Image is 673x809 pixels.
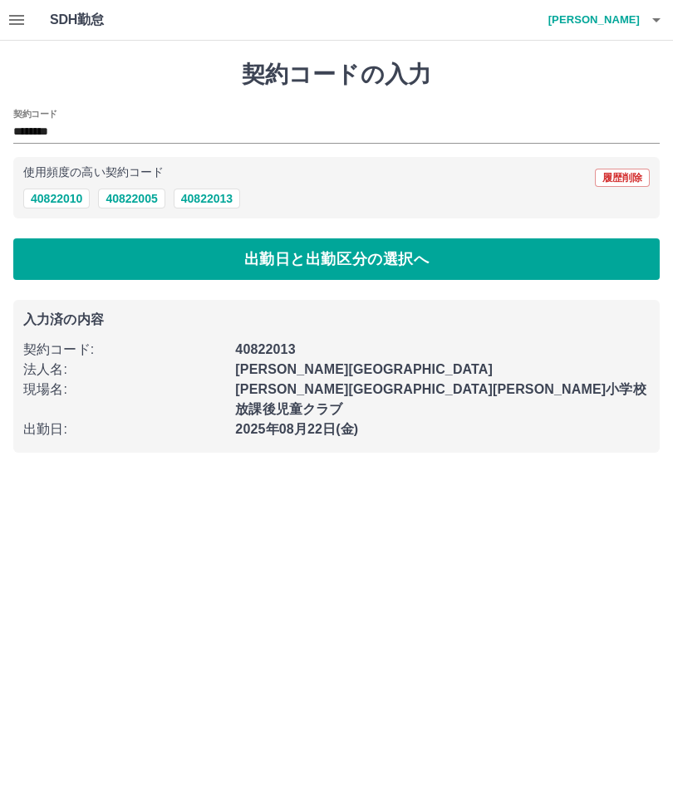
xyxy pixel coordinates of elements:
p: 出勤日 : [23,419,225,439]
p: 現場名 : [23,380,225,400]
b: [PERSON_NAME][GEOGRAPHIC_DATA] [235,362,493,376]
p: 契約コード : [23,340,225,360]
button: 履歴削除 [595,169,650,187]
button: 40822005 [98,189,165,208]
p: 入力済の内容 [23,313,650,326]
b: [PERSON_NAME][GEOGRAPHIC_DATA][PERSON_NAME]小学校放課後児童クラブ [235,382,646,416]
b: 2025年08月22日(金) [235,422,358,436]
button: 出勤日と出勤区分の選択へ [13,238,660,280]
p: 法人名 : [23,360,225,380]
p: 使用頻度の高い契約コード [23,167,164,179]
h1: 契約コードの入力 [13,61,660,89]
button: 40822010 [23,189,90,208]
button: 40822013 [174,189,240,208]
b: 40822013 [235,342,295,356]
h2: 契約コード [13,107,57,120]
